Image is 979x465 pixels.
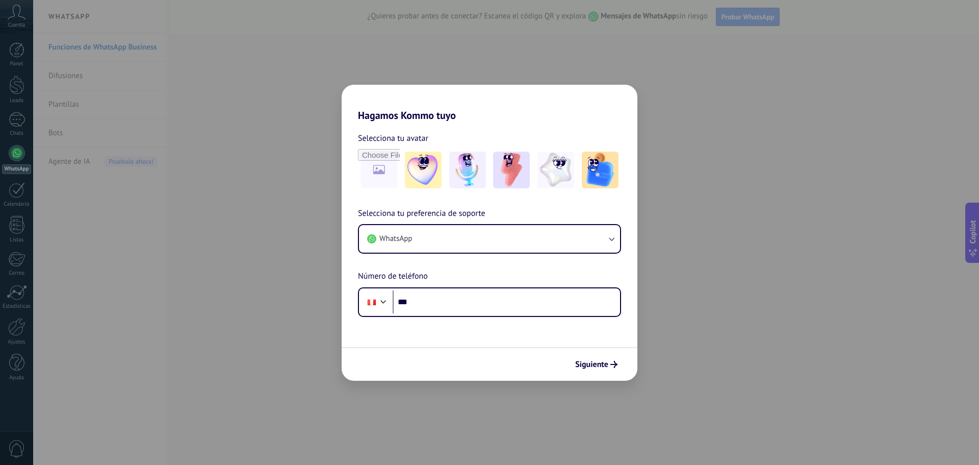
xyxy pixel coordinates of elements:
span: Selecciona tu avatar [358,132,428,145]
img: -3.jpeg [493,152,530,188]
img: -2.jpeg [449,152,486,188]
button: Siguiente [571,356,622,373]
img: -1.jpeg [405,152,442,188]
img: -4.jpeg [537,152,574,188]
span: Selecciona tu preferencia de soporte [358,207,485,221]
span: Siguiente [575,361,608,368]
span: Número de teléfono [358,270,428,283]
img: -5.jpeg [582,152,619,188]
h2: Hagamos Kommo tuyo [342,85,637,121]
button: WhatsApp [359,225,620,253]
span: WhatsApp [379,234,412,244]
div: Peru: + 51 [362,291,381,313]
